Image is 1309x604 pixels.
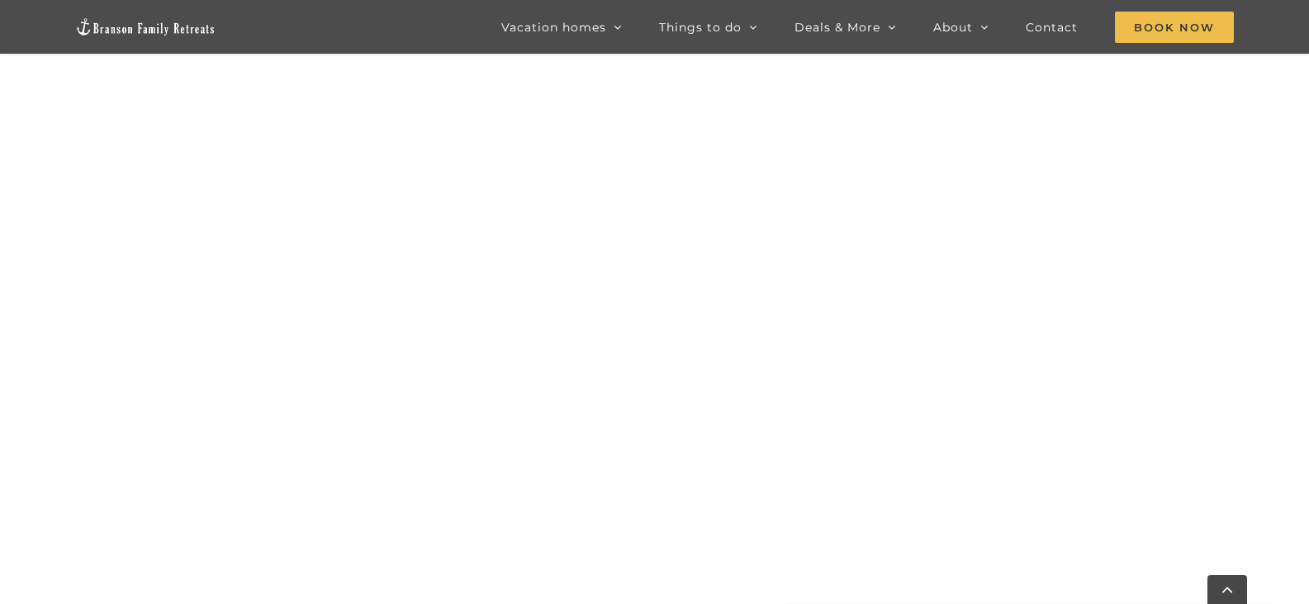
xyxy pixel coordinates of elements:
span: About [933,21,973,33]
span: Deals & More [794,21,880,33]
span: Things to do [659,21,742,33]
span: Contact [1026,21,1078,33]
span: Vacation homes [501,21,606,33]
img: Branson Family Retreats Logo [75,17,216,36]
span: Book Now [1115,12,1234,43]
